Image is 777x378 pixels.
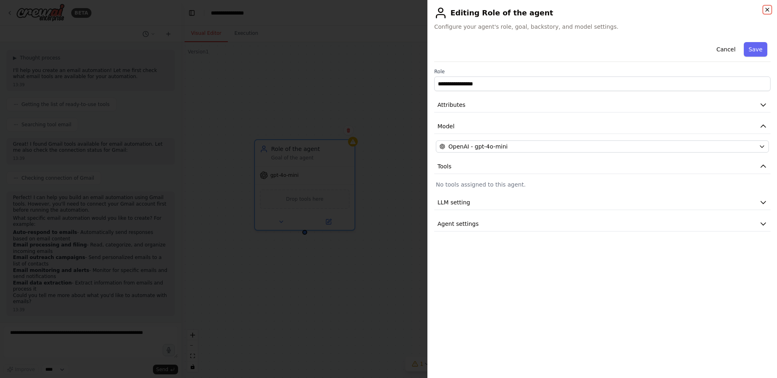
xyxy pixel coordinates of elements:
span: Attributes [437,101,465,109]
button: Save [744,42,767,57]
button: Tools [434,159,771,174]
span: Model [437,122,454,130]
button: OpenAI - gpt-4o-mini [436,140,769,153]
span: Configure your agent's role, goal, backstory, and model settings. [434,23,771,31]
h2: Editing Role of the agent [434,6,771,19]
button: Attributes [434,98,771,113]
span: Tools [437,162,452,170]
button: Model [434,119,771,134]
span: Agent settings [437,220,479,228]
span: OpenAI - gpt-4o-mini [448,142,507,151]
button: LLM setting [434,195,771,210]
p: No tools assigned to this agent. [436,181,769,189]
button: Cancel [711,42,740,57]
span: LLM setting [437,198,470,206]
button: Agent settings [434,217,771,231]
label: Role [434,68,771,75]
